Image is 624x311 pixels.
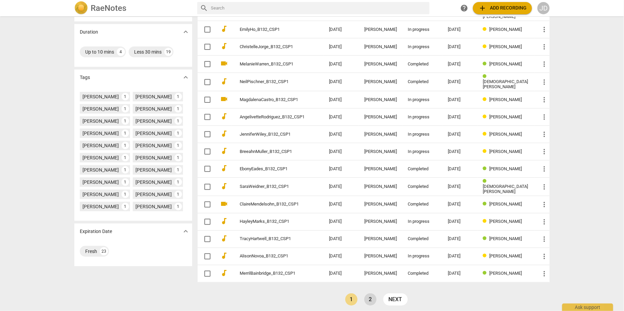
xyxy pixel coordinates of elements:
[324,248,359,265] td: [DATE]
[175,191,182,198] div: 1
[220,25,228,33] span: audiotrack
[122,191,129,198] div: 1
[240,132,305,137] a: JenniferWiley_B132_CSP1
[181,226,191,236] button: Show more
[82,191,119,198] div: [PERSON_NAME]
[80,28,98,36] p: Duration
[82,130,119,137] div: [PERSON_NAME]
[220,112,228,120] span: audiotrack
[80,228,112,235] p: Expiration Date
[408,27,437,32] div: In progress
[473,2,532,14] button: Upload
[448,44,472,50] div: [DATE]
[240,79,305,84] a: NeilPischner_B132_CSP1
[489,61,522,66] span: [PERSON_NAME]
[220,234,228,242] span: audiotrack
[448,79,472,84] div: [DATE]
[240,27,305,32] a: EmilyHo_B132_CSP1
[364,236,397,241] div: [PERSON_NAME]
[220,95,228,103] span: videocam
[408,132,437,137] div: In progress
[182,28,190,36] span: expand_more
[122,154,129,161] div: 1
[220,252,228,260] span: audiotrack
[408,44,437,50] div: In progress
[540,235,548,243] span: more_vert
[540,60,548,68] span: more_vert
[448,27,472,32] div: [DATE]
[240,184,305,189] a: SaraWeidner_B132_CSP1
[408,62,437,67] div: Completed
[448,62,472,67] div: [DATE]
[483,149,489,154] span: Review status: in progress
[80,74,90,81] p: Tags
[82,93,119,100] div: [PERSON_NAME]
[240,219,305,224] a: HayleyMarks_B132_CSP1
[408,149,437,154] div: In progress
[364,184,397,189] div: [PERSON_NAME]
[364,254,397,259] div: [PERSON_NAME]
[345,293,357,306] a: Page 1 is your current page
[448,97,472,102] div: [DATE]
[74,1,192,15] a: LogoRaeNotes
[540,78,548,86] span: more_vert
[364,149,397,154] div: [PERSON_NAME]
[364,115,397,120] div: [PERSON_NAME]
[540,200,548,209] span: more_vert
[383,293,408,306] a: next
[135,167,172,173] div: [PERSON_NAME]
[240,254,305,259] a: AlisonNovoa_B132_CSP1
[324,21,359,38] td: [DATE]
[82,179,119,186] div: [PERSON_NAME]
[85,48,114,55] div: Up to 10 mins
[458,2,470,14] a: Help
[448,132,472,137] div: [DATE]
[408,254,437,259] div: In progress
[122,166,129,174] div: 1
[220,59,228,67] span: videocam
[483,27,489,32] span: Review status: in progress
[489,201,522,207] span: [PERSON_NAME]
[448,271,472,276] div: [DATE]
[408,167,437,172] div: Completed
[324,56,359,73] td: [DATE]
[537,2,550,14] button: JD
[135,203,172,210] div: [PERSON_NAME]
[324,196,359,213] td: [DATE]
[540,43,548,51] span: more_vert
[448,167,472,172] div: [DATE]
[164,48,172,56] div: 19
[135,93,172,100] div: [PERSON_NAME]
[135,142,172,149] div: [PERSON_NAME]
[483,44,489,49] span: Review status: in progress
[489,97,522,102] span: [PERSON_NAME]
[220,77,228,85] span: audiotrack
[408,97,437,102] div: In progress
[448,149,472,154] div: [DATE]
[220,42,228,50] span: audiotrack
[324,178,359,196] td: [DATE]
[483,61,489,66] span: Review status: completed
[220,217,228,225] span: audiotrack
[240,202,305,207] a: ClaireMendelsohn_B132_CSP1
[540,130,548,138] span: more_vert
[220,164,228,172] span: audiotrack
[240,62,305,67] a: MelanieWarren_B132_CSP1
[540,183,548,191] span: more_vert
[483,114,489,119] span: Review status: in progress
[483,253,489,258] span: Review status: in progress
[240,115,305,120] a: AngelivetteRodriguez_B132_CSP1
[182,227,190,235] span: expand_more
[489,219,522,224] span: [PERSON_NAME]
[175,166,182,174] div: 1
[122,178,129,186] div: 1
[134,48,162,55] div: Less 30 mins
[122,142,129,149] div: 1
[540,113,548,121] span: more_vert
[175,130,182,137] div: 1
[220,147,228,155] span: audiotrack
[82,154,119,161] div: [PERSON_NAME]
[364,79,397,84] div: [PERSON_NAME]
[91,3,126,13] h2: RaeNotes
